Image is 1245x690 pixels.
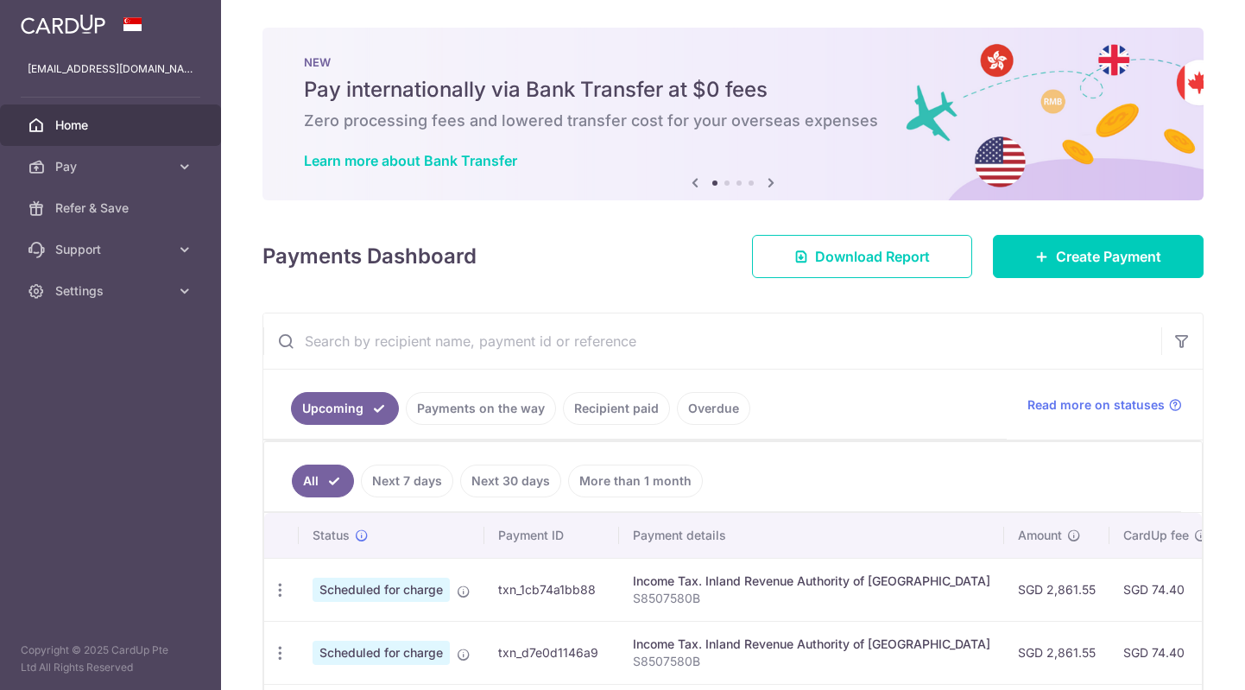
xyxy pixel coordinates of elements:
span: Download Report [815,246,930,267]
span: Settings [55,282,169,300]
span: Refer & Save [55,199,169,217]
th: Payment details [619,513,1004,558]
p: S8507580B [633,653,990,670]
td: txn_1cb74a1bb88 [484,558,619,621]
span: Scheduled for charge [313,641,450,665]
span: Create Payment [1056,246,1161,267]
span: Home [55,117,169,134]
a: Next 30 days [460,465,561,497]
a: Recipient paid [563,392,670,425]
input: Search by recipient name, payment id or reference [263,313,1161,369]
a: Download Report [752,235,972,278]
td: txn_d7e0d1146a9 [484,621,619,684]
img: Bank transfer banner [262,28,1204,200]
a: Read more on statuses [1027,396,1182,414]
p: [EMAIL_ADDRESS][DOMAIN_NAME] [28,60,193,78]
a: Overdue [677,392,750,425]
p: S8507580B [633,590,990,607]
td: SGD 74.40 [1109,558,1222,621]
h4: Payments Dashboard [262,241,477,272]
td: SGD 2,861.55 [1004,558,1109,621]
span: Scheduled for charge [313,578,450,602]
td: SGD 74.40 [1109,621,1222,684]
span: CardUp fee [1123,527,1189,544]
span: Status [313,527,350,544]
td: SGD 2,861.55 [1004,621,1109,684]
a: Next 7 days [361,465,453,497]
th: Payment ID [484,513,619,558]
div: Income Tax. Inland Revenue Authority of [GEOGRAPHIC_DATA] [633,636,990,653]
a: Learn more about Bank Transfer [304,152,517,169]
span: Read more on statuses [1027,396,1165,414]
a: Upcoming [291,392,399,425]
img: CardUp [21,14,105,35]
span: Pay [55,158,169,175]
h5: Pay internationally via Bank Transfer at $0 fees [304,76,1162,104]
h6: Zero processing fees and lowered transfer cost for your overseas expenses [304,111,1162,131]
a: More than 1 month [568,465,703,497]
span: Amount [1018,527,1062,544]
a: Create Payment [993,235,1204,278]
div: Income Tax. Inland Revenue Authority of [GEOGRAPHIC_DATA] [633,573,990,590]
p: NEW [304,55,1162,69]
a: Payments on the way [406,392,556,425]
a: All [292,465,354,497]
span: Support [55,241,169,258]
